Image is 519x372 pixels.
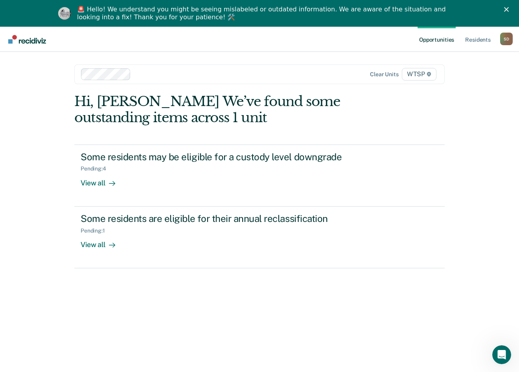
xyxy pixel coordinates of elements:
div: View all [81,172,125,187]
div: Hi, [PERSON_NAME] We’ve found some outstanding items across 1 unit [74,93,371,126]
a: Some residents may be eligible for a custody level downgradePending:4View all [74,145,445,207]
button: Profile dropdown button [500,33,513,45]
div: Pending : 1 [81,227,111,234]
div: Pending : 4 [81,165,112,172]
iframe: Intercom live chat [492,345,511,364]
div: Some residents may be eligible for a custody level downgrade [81,151,357,163]
div: Clear units [370,71,399,78]
div: 🚨 Hello! We understand you might be seeing mislabeled or outdated information. We are aware of th... [77,5,448,21]
div: View all [81,234,125,249]
span: WTSP [402,68,436,81]
a: Some residents are eligible for their annual reclassificationPending:1View all [74,207,445,268]
img: Recidiviz [8,35,46,44]
div: S D [500,33,513,45]
img: Profile image for Kim [58,7,71,20]
div: Close [504,7,512,12]
a: Residents [464,27,492,52]
div: Some residents are eligible for their annual reclassification [81,213,357,224]
a: Opportunities [418,27,456,52]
